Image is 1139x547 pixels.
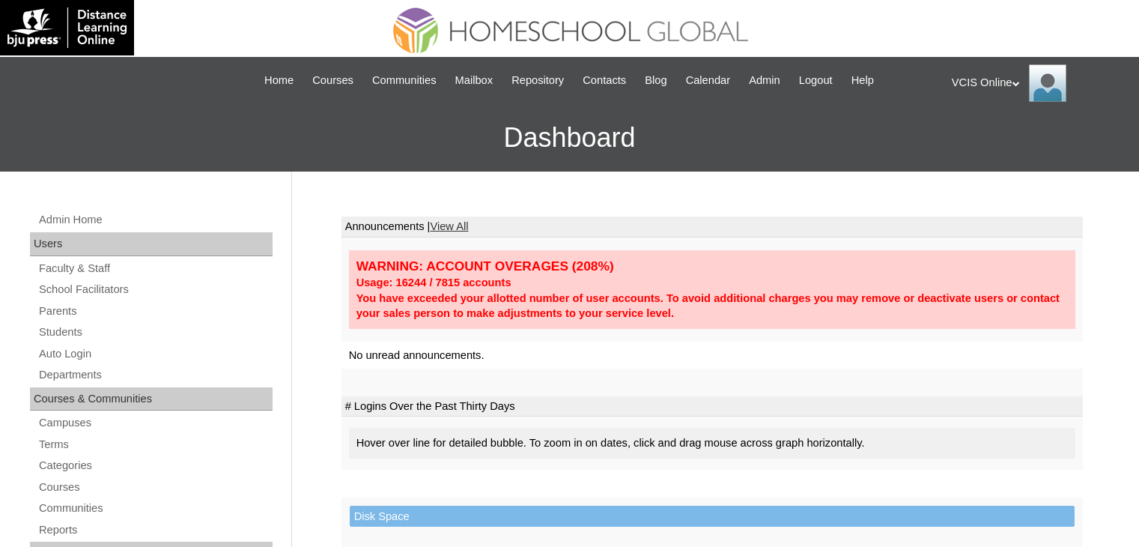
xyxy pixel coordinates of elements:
span: Home [264,72,294,89]
div: Courses & Communities [30,387,273,411]
a: Courses [305,72,361,89]
a: Repository [504,72,571,89]
span: Communities [372,72,437,89]
a: Faculty & Staff [37,259,273,278]
td: No unread announcements. [341,342,1083,369]
a: Blog [637,72,674,89]
a: Logout [792,72,840,89]
td: Announcements | [341,217,1083,238]
img: logo-white.png [7,7,127,48]
div: Hover over line for detailed bubble. To zoom in on dates, click and drag mouse across graph horiz... [349,428,1075,459]
a: Communities [37,499,273,518]
a: Students [37,323,273,342]
div: VCIS Online [952,64,1124,102]
a: Terms [37,435,273,454]
a: Mailbox [448,72,501,89]
a: Parents [37,302,273,321]
a: Help [844,72,881,89]
span: Help [851,72,874,89]
span: Repository [511,72,564,89]
a: School Facilitators [37,280,273,299]
span: Logout [799,72,833,89]
span: Mailbox [455,72,493,89]
span: Blog [645,72,666,89]
h3: Dashboard [7,104,1132,172]
a: Campuses [37,414,273,432]
div: You have exceeded your allotted number of user accounts. To avoid additional charges you may remo... [356,291,1068,321]
span: Contacts [583,72,626,89]
span: Courses [312,72,353,89]
span: Admin [749,72,780,89]
div: WARNING: ACCOUNT OVERAGES (208%) [356,258,1068,275]
td: Disk Space [350,506,1075,528]
a: Reports [37,521,273,540]
a: Courses [37,478,273,497]
strong: Usage: 16244 / 7815 accounts [356,276,511,288]
img: VCIS Online Admin [1029,64,1066,102]
a: Admin [741,72,788,89]
a: Home [257,72,301,89]
a: Auto Login [37,345,273,363]
a: View All [430,220,468,232]
div: Users [30,232,273,256]
a: Calendar [678,72,738,89]
span: Calendar [686,72,730,89]
a: Communities [365,72,444,89]
a: Categories [37,456,273,475]
a: Departments [37,366,273,384]
a: Admin Home [37,211,273,229]
a: Contacts [575,72,634,89]
td: # Logins Over the Past Thirty Days [341,396,1083,417]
